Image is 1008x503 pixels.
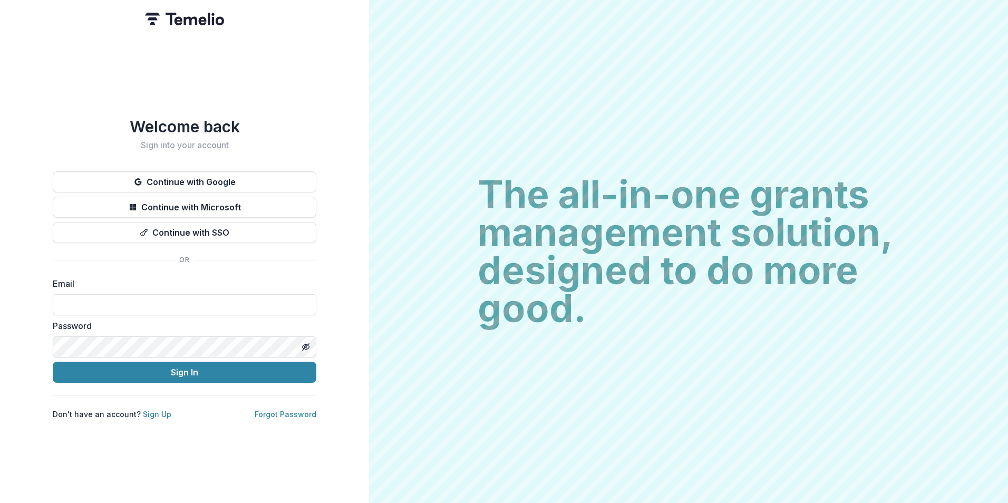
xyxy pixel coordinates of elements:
button: Continue with SSO [53,222,316,243]
a: Sign Up [143,410,171,419]
label: Email [53,277,310,290]
button: Sign In [53,362,316,383]
label: Password [53,320,310,332]
p: Don't have an account? [53,409,171,420]
button: Continue with Google [53,171,316,192]
a: Forgot Password [255,410,316,419]
h1: Welcome back [53,117,316,136]
h2: Sign into your account [53,140,316,150]
button: Continue with Microsoft [53,197,316,218]
button: Toggle password visibility [297,338,314,355]
img: Temelio [145,13,224,25]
